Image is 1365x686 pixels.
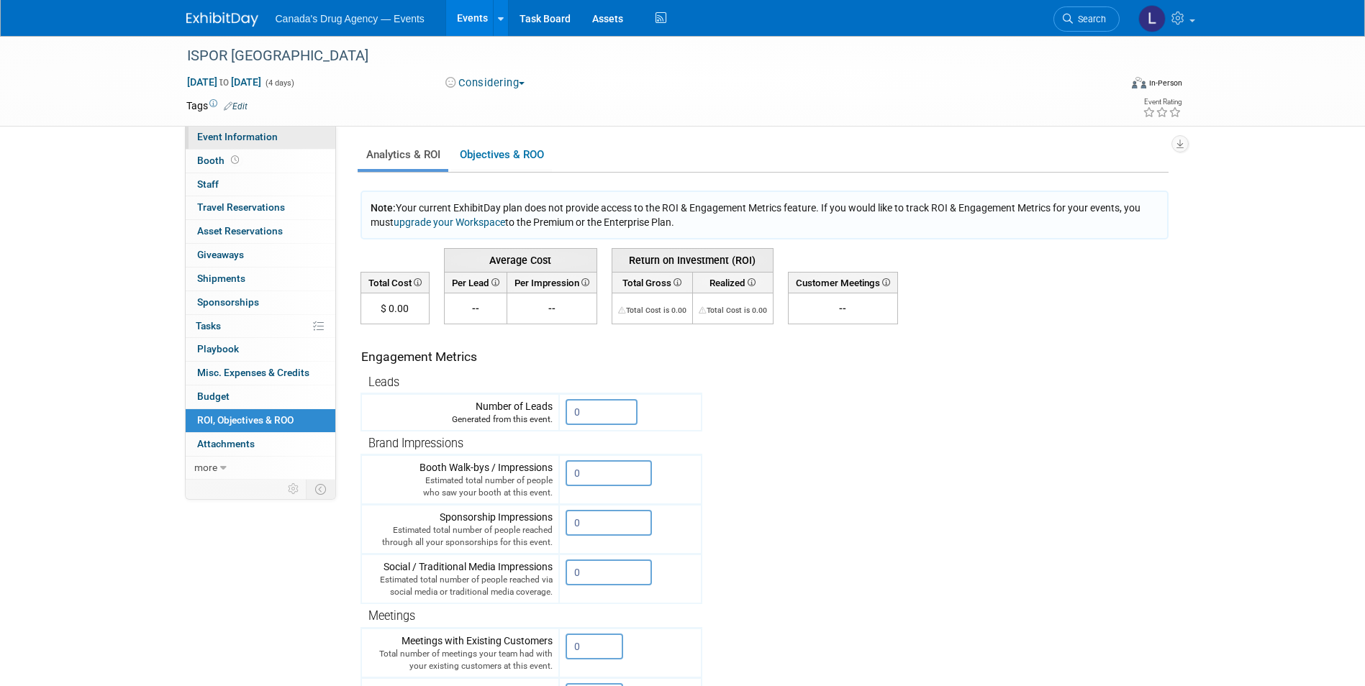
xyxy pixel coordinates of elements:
[612,272,692,293] th: Total Gross
[228,155,242,165] span: Booth not reserved yet
[368,413,553,426] div: Generated from this event.
[197,249,244,260] span: Giveaways
[358,141,448,169] a: Analytics & ROI
[196,320,221,331] span: Tasks
[788,272,897,293] th: Customer Meetings
[699,301,767,316] div: The Total Cost for this event needs to be greater than 0.00 in order for ROI to get calculated. S...
[197,438,255,449] span: Attachments
[1053,6,1120,32] a: Search
[1073,14,1106,24] span: Search
[264,78,294,88] span: (4 days)
[197,343,239,355] span: Playbook
[194,462,217,473] span: more
[371,202,1140,228] span: Your current ExhibitDay plan does not provide access to the ROI & Engagement Metrics feature. If ...
[368,475,553,499] div: Estimated total number of people who saw your booth at this event.
[618,301,686,316] div: The Total Cost for this event needs to be greater than 0.00 in order for ROI to get calculated. S...
[186,76,262,88] span: [DATE] [DATE]
[197,390,230,402] span: Budget
[186,220,335,243] a: Asset Reservations
[186,99,248,113] td: Tags
[197,201,285,213] span: Travel Reservations
[1143,99,1182,106] div: Event Rating
[444,272,507,293] th: Per Lead
[186,362,335,385] a: Misc. Expenses & Credits
[507,272,597,293] th: Per Impression
[186,267,335,291] a: Shipments
[371,202,396,214] span: Note:
[186,433,335,456] a: Attachments
[306,480,335,498] td: Toggle Event Tabs
[186,126,335,149] a: Event Information
[186,409,335,432] a: ROI, Objectives & ROO
[472,303,479,314] span: --
[217,76,231,88] span: to
[197,178,219,190] span: Staff
[368,399,553,426] div: Number of Leads
[368,559,553,598] div: Social / Traditional Media Impressions
[368,375,399,389] span: Leads
[360,293,429,324] td: $ 0.00
[368,460,553,499] div: Booth Walk-bys / Impressions
[1148,78,1182,88] div: In-Person
[360,272,429,293] th: Total Cost
[182,43,1098,69] div: ISPOR [GEOGRAPHIC_DATA]
[197,225,283,237] span: Asset Reservations
[281,480,307,498] td: Personalize Event Tab Strip
[1138,5,1166,32] img: Lindsay Kirkup
[440,76,530,91] button: Considering
[186,12,258,27] img: ExhibitDay
[368,648,553,672] div: Total number of meetings your team had with your existing customers at this event.
[612,248,773,272] th: Return on Investment (ROI)
[548,303,555,314] span: --
[1035,75,1183,96] div: Event Format
[186,315,335,338] a: Tasks
[361,348,696,366] div: Engagement Metrics
[394,216,505,228] a: upgrade your Workspace
[186,457,335,480] a: more
[451,141,552,169] a: Objectives & ROO
[368,510,553,549] div: Sponsorship Impressions
[186,291,335,314] a: Sponsorships
[197,131,278,142] span: Event Information
[692,272,773,293] th: Realized
[368,574,553,598] div: Estimated total number of people reached via social media or traditional media coverage.
[276,13,425,24] span: Canada's Drug Agency — Events
[197,155,242,166] span: Booth
[368,634,553,672] div: Meetings with Existing Customers
[444,248,597,272] th: Average Cost
[197,296,259,308] span: Sponsorships
[197,414,294,426] span: ROI, Objectives & ROO
[1132,77,1146,88] img: Format-Inperson.png
[224,101,248,111] a: Edit
[794,301,892,316] div: --
[186,196,335,219] a: Travel Reservations
[197,273,245,284] span: Shipments
[368,436,463,450] span: Brand Impressions
[368,609,415,623] span: Meetings
[368,524,553,549] div: Estimated total number of people reached through all your sponsorships for this event.
[186,244,335,267] a: Giveaways
[186,150,335,173] a: Booth
[186,338,335,361] a: Playbook
[186,385,335,408] a: Budget
[186,173,335,196] a: Staff
[197,367,309,378] span: Misc. Expenses & Credits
